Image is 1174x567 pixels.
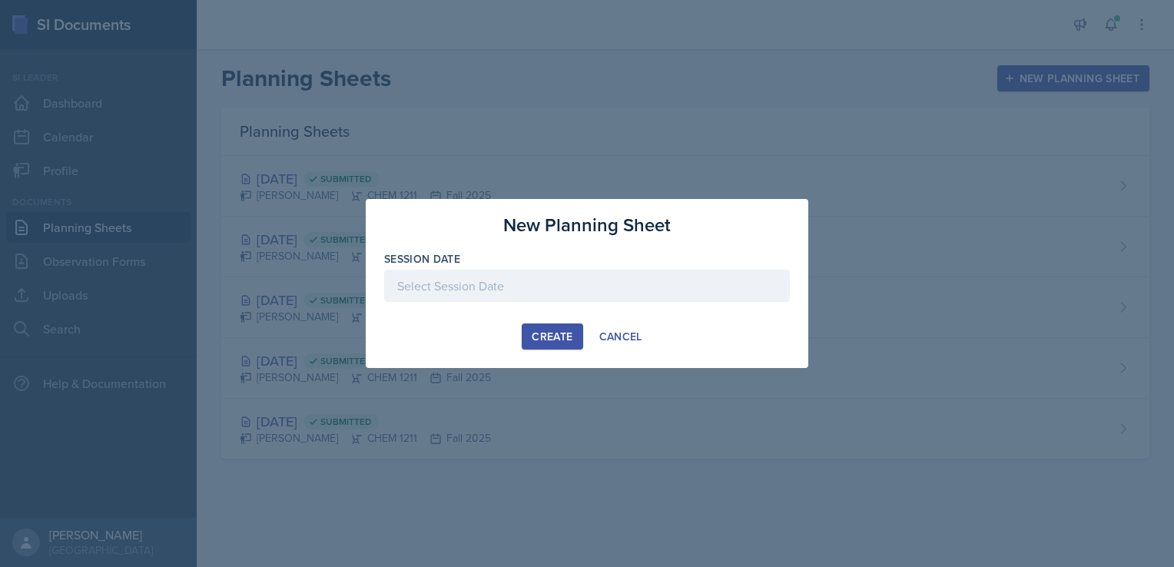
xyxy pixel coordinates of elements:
button: Create [522,323,582,350]
div: Create [532,330,572,343]
label: Session Date [384,251,460,267]
button: Cancel [589,323,652,350]
h3: New Planning Sheet [503,211,671,239]
div: Cancel [599,330,642,343]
